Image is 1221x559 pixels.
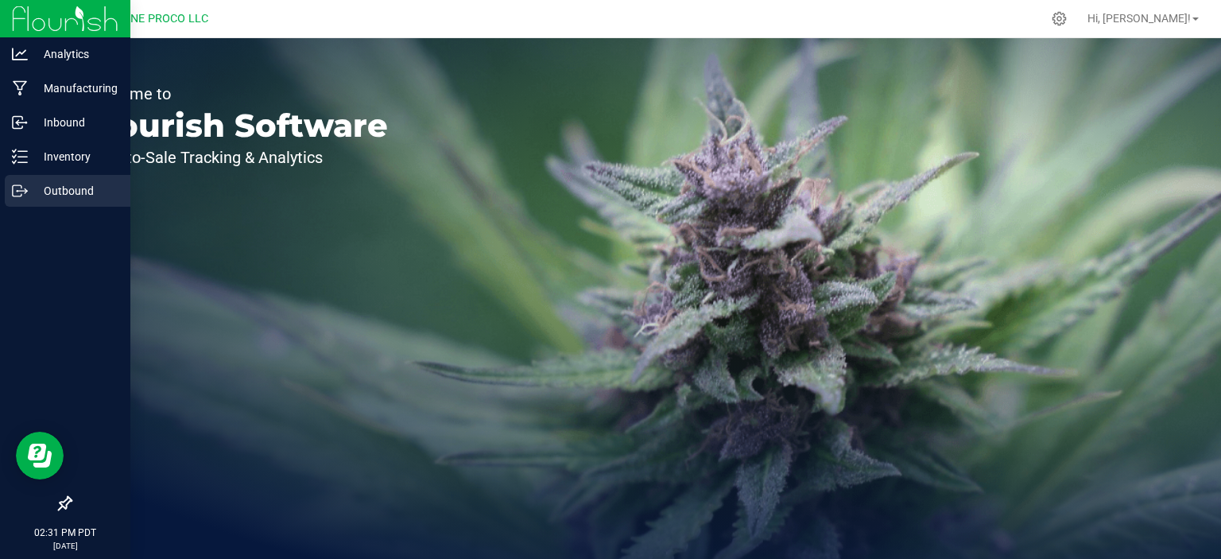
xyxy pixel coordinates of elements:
p: Welcome to [86,86,388,102]
p: Seed-to-Sale Tracking & Analytics [86,149,388,165]
span: Hi, [PERSON_NAME]! [1087,12,1191,25]
span: DUNE PROCO LLC [116,12,208,25]
inline-svg: Manufacturing [12,80,28,96]
p: [DATE] [7,540,123,552]
iframe: Resource center [16,432,64,479]
inline-svg: Analytics [12,46,28,62]
inline-svg: Inbound [12,115,28,130]
inline-svg: Inventory [12,149,28,165]
p: Manufacturing [28,79,123,98]
inline-svg: Outbound [12,183,28,199]
p: Flourish Software [86,110,388,142]
p: Analytics [28,45,123,64]
p: 02:31 PM PDT [7,526,123,540]
div: Manage settings [1049,11,1069,26]
p: Inbound [28,113,123,132]
p: Outbound [28,181,123,200]
p: Inventory [28,147,123,166]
